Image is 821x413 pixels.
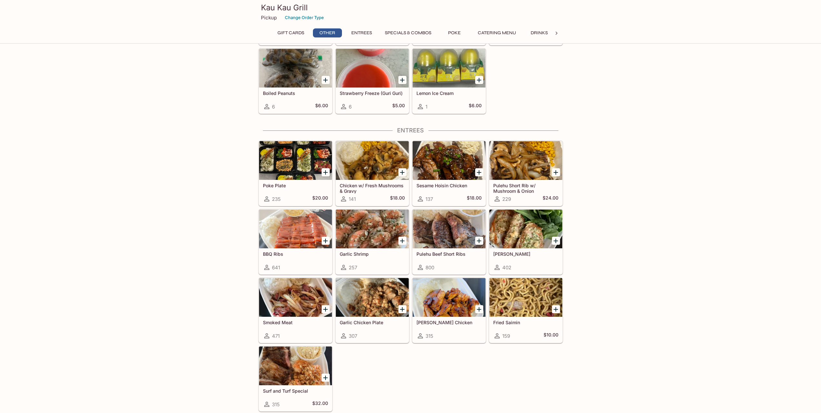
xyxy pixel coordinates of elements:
[335,209,409,274] a: Garlic Shrimp257
[322,374,330,382] button: Add Surf and Turf Special
[489,141,563,206] a: Pulehu Short Rib w/ Mushroom & Onion229$24.00
[263,251,328,257] h5: BBQ Ribs
[259,210,332,248] div: BBQ Ribs
[426,104,427,110] span: 1
[413,49,486,88] div: Lemon Ice Cream
[322,168,330,176] button: Add Poke Plate
[259,278,332,343] a: Smoked Meat471
[493,251,558,257] h5: [PERSON_NAME]
[502,196,511,202] span: 229
[336,210,409,248] div: Garlic Shrimp
[263,183,328,188] h5: Poke Plate
[416,320,482,325] h5: [PERSON_NAME] Chicken
[322,237,330,245] button: Add BBQ Ribs
[259,209,332,274] a: BBQ Ribs641
[335,141,409,206] a: Chicken w/ Fresh Mushrooms & Gravy141$18.00
[259,141,332,206] a: Poke Plate235$20.00
[259,346,332,385] div: Surf and Turf Special
[426,264,434,271] span: 800
[502,264,511,271] span: 402
[413,278,486,317] div: Teri Chicken
[381,28,435,37] button: Specials & Combos
[413,210,486,248] div: Pulehu Beef Short Ribs
[390,195,405,203] h5: $18.00
[467,195,482,203] h5: $18.00
[272,104,275,110] span: 6
[272,401,280,408] span: 315
[259,141,332,180] div: Poke Plate
[474,28,520,37] button: Catering Menu
[349,264,357,271] span: 257
[322,305,330,313] button: Add Smoked Meat
[349,104,352,110] span: 6
[312,195,328,203] h5: $20.00
[475,237,483,245] button: Add Pulehu Beef Short Ribs
[416,90,482,96] h5: Lemon Ice Cream
[340,251,405,257] h5: Garlic Shrimp
[475,305,483,313] button: Add Teri Chicken
[426,333,433,339] span: 315
[313,28,342,37] button: Other
[489,209,563,274] a: [PERSON_NAME]402
[336,278,409,317] div: Garlic Chicken Plate
[469,103,482,110] h5: $6.00
[392,103,405,110] h5: $5.00
[398,305,406,313] button: Add Garlic Chicken Plate
[272,333,280,339] span: 471
[412,278,486,343] a: [PERSON_NAME] Chicken315
[552,237,560,245] button: Add Garlic Ahi
[272,196,281,202] span: 235
[426,196,433,202] span: 137
[261,3,560,13] h3: Kau Kau Grill
[340,90,405,96] h5: Strawberry Freeze (Guri Guri)
[349,196,356,202] span: 141
[552,305,560,313] button: Add Fried Saimin
[274,28,308,37] button: Gift Cards
[412,209,486,274] a: Pulehu Beef Short Ribs800
[347,28,376,37] button: Entrees
[263,90,328,96] h5: Boiled Peanuts
[493,320,558,325] h5: Fried Saimin
[525,28,554,37] button: Drinks
[493,183,558,193] h5: Pulehu Short Rib w/ Mushroom & Onion
[489,141,562,180] div: Pulehu Short Rib w/ Mushroom & Onion
[259,49,332,88] div: Boiled Peanuts
[312,400,328,408] h5: $32.00
[489,210,562,248] div: Garlic Ahi
[416,183,482,188] h5: Sesame Hoisin Chicken
[349,333,357,339] span: 307
[282,13,327,23] button: Change Order Type
[336,49,409,88] div: Strawberry Freeze (Guri Guri)
[398,168,406,176] button: Add Chicken w/ Fresh Mushrooms & Gravy
[440,28,469,37] button: Poke
[502,333,510,339] span: 159
[398,237,406,245] button: Add Garlic Shrimp
[544,332,558,340] h5: $10.00
[416,251,482,257] h5: Pulehu Beef Short Ribs
[258,127,563,134] h4: Entrees
[259,48,332,114] a: Boiled Peanuts6$6.00
[412,141,486,206] a: Sesame Hoisin Chicken137$18.00
[340,320,405,325] h5: Garlic Chicken Plate
[336,141,409,180] div: Chicken w/ Fresh Mushrooms & Gravy
[398,76,406,84] button: Add Strawberry Freeze (Guri Guri)
[272,264,280,271] span: 641
[475,168,483,176] button: Add Sesame Hoisin Chicken
[413,141,486,180] div: Sesame Hoisin Chicken
[489,278,563,343] a: Fried Saimin159$10.00
[263,320,328,325] h5: Smoked Meat
[335,278,409,343] a: Garlic Chicken Plate307
[543,195,558,203] h5: $24.00
[315,103,328,110] h5: $6.00
[475,76,483,84] button: Add Lemon Ice Cream
[412,48,486,114] a: Lemon Ice Cream1$6.00
[259,278,332,317] div: Smoked Meat
[261,15,277,21] p: Pickup
[322,76,330,84] button: Add Boiled Peanuts
[259,346,332,411] a: Surf and Turf Special315$32.00
[263,388,328,394] h5: Surf and Turf Special
[552,168,560,176] button: Add Pulehu Short Rib w/ Mushroom & Onion
[489,278,562,317] div: Fried Saimin
[340,183,405,193] h5: Chicken w/ Fresh Mushrooms & Gravy
[335,48,409,114] a: Strawberry Freeze (Guri Guri)6$5.00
